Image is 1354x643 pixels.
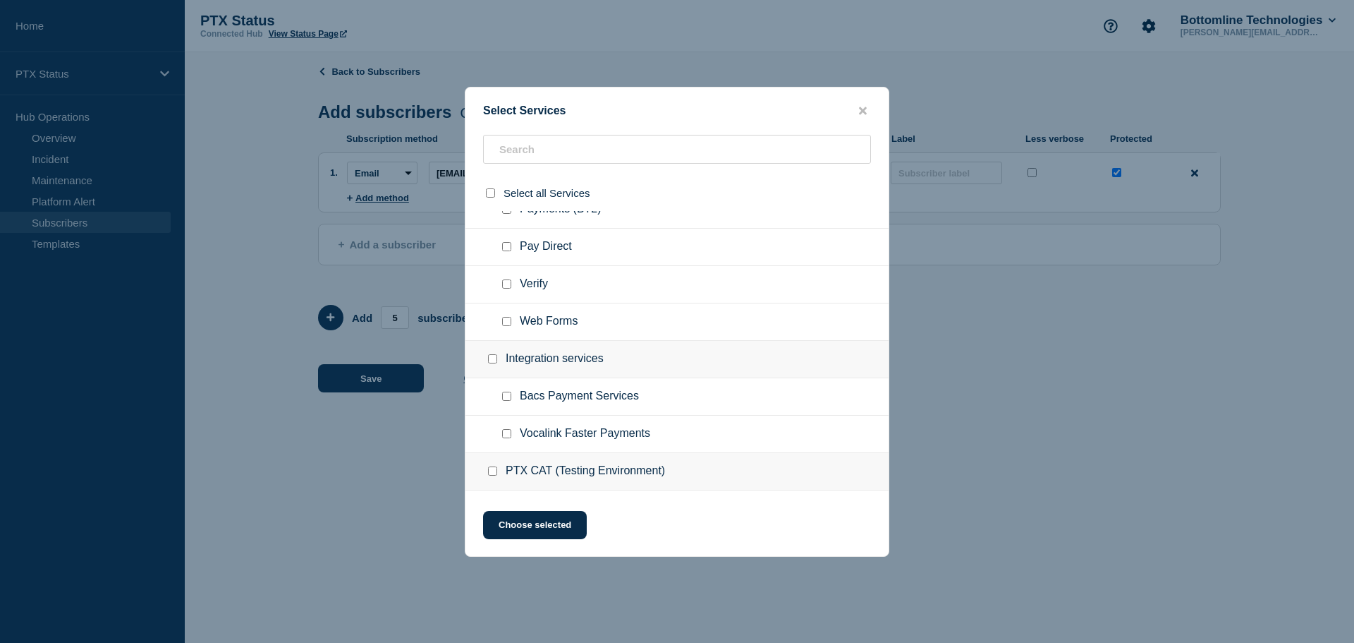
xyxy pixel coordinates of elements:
span: Verify [520,277,548,292]
input: Web Forms checkbox [502,317,511,326]
input: PTX CAT (Testing Environment) checkbox [488,467,497,476]
div: Integration services [465,341,889,378]
button: close button [855,104,871,118]
button: Choose selected [483,511,587,539]
span: Bacs Payment Services [520,390,639,404]
input: Bacs Payment Services checkbox [502,392,511,401]
span: Select all Services [504,187,590,199]
span: Vocalink Faster Payments [520,427,650,441]
input: Vocalink Faster Payments checkbox [502,429,511,438]
div: PTX CAT (Testing Environment) [465,453,889,491]
span: Web Forms [520,315,578,329]
input: Integration services checkbox [488,354,497,363]
input: Verify checkbox [502,280,511,289]
span: Pay Direct [520,240,572,254]
input: select all checkbox [486,188,495,198]
input: Pay Direct checkbox [502,242,511,251]
div: Select Services [465,104,889,118]
input: Search [483,135,871,164]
